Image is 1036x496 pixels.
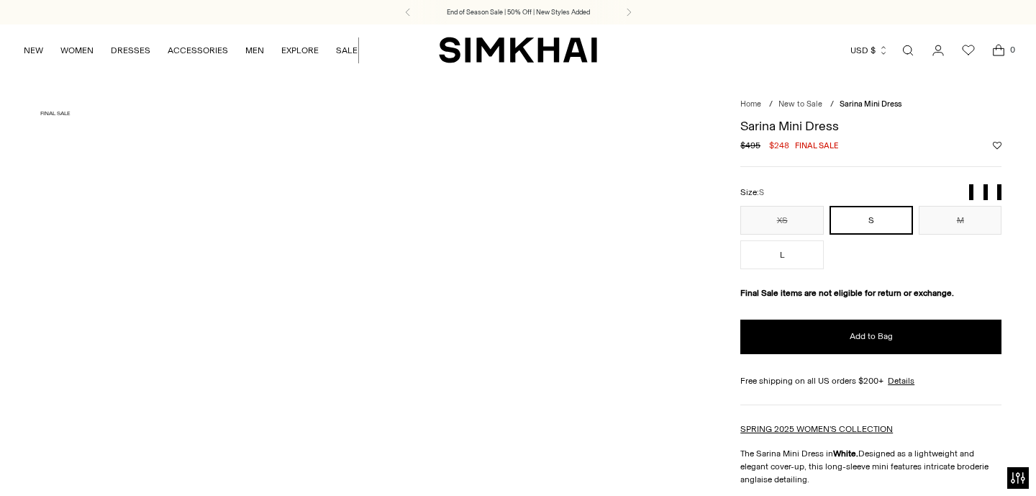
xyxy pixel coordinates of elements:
span: S [759,188,764,197]
strong: White. [833,448,858,459]
a: Home [740,99,761,109]
span: Add to Bag [850,330,893,343]
iframe: Sign Up via Text for Offers [12,441,145,484]
a: MEN [245,35,264,66]
a: Go to the account page [924,36,953,65]
label: Size: [740,186,764,199]
button: Add to Wishlist [993,141,1001,150]
a: Wishlist [954,36,983,65]
span: Sarina Mini Dress [840,99,901,109]
nav: breadcrumbs [740,99,1001,111]
button: S [830,206,913,235]
a: NEW [24,35,43,66]
a: New to Sale [778,99,822,109]
button: M [919,206,1002,235]
span: 0 [1006,43,1019,56]
strong: Final Sale items are not eligible for return or exchange. [740,288,954,298]
span: $248 [769,139,789,152]
div: Free shipping on all US orders $200+ [740,374,1001,387]
div: / [769,99,773,111]
a: SALE [336,35,358,66]
button: L [740,240,824,269]
a: Details [888,374,914,387]
p: The Sarina Mini Dress in Designed as a lightweight and elegant cover-up, this long-sleeve mini fe... [740,447,1001,486]
a: ACCESSORIES [168,35,228,66]
button: Add to Bag [740,320,1001,354]
a: DRESSES [111,35,150,66]
a: WOMEN [60,35,94,66]
a: EXPLORE [281,35,319,66]
a: SIMKHAI [439,36,597,64]
s: $495 [740,139,760,152]
a: SPRING 2025 WOMEN'S COLLECTION [740,424,893,434]
button: USD $ [850,35,889,66]
a: Open cart modal [984,36,1013,65]
a: Open search modal [894,36,922,65]
h1: Sarina Mini Dress [740,120,1001,132]
div: / [830,99,834,111]
button: XS [740,206,824,235]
